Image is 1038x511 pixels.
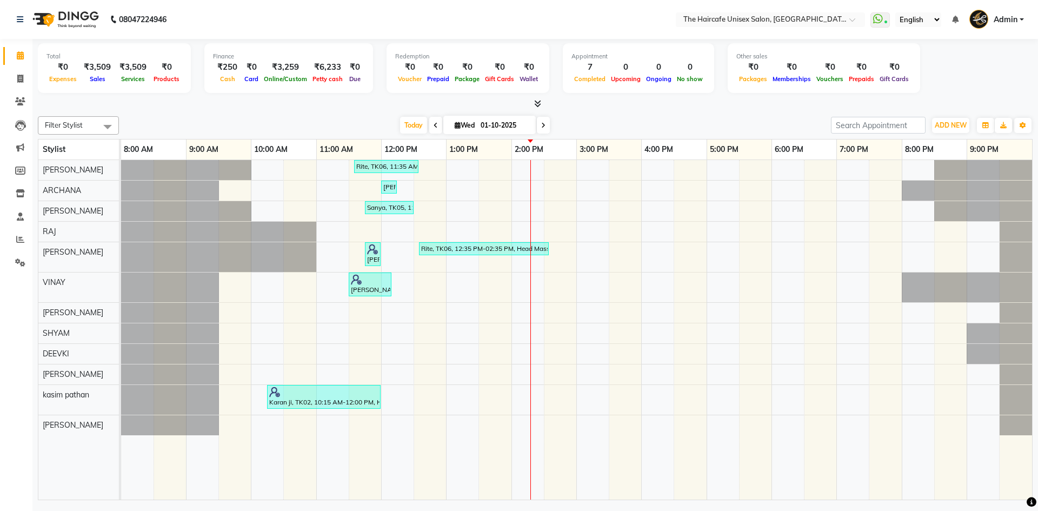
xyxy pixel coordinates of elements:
div: [PERSON_NAME], TK04, 12:00 PM-12:15 PM, Threading - Eyebrows - (Women) [382,182,396,192]
a: 3:00 PM [577,142,611,157]
a: 11:00 AM [317,142,356,157]
span: kasim pathan [43,390,89,400]
div: Rite, TK06, 11:35 AM-12:35 PM, Hair Cut - Hair Cut - (Men),[PERSON_NAME] & Shave - Shave - (Men) [355,162,417,171]
span: DEEVKI [43,349,69,359]
span: [PERSON_NAME] [43,247,103,257]
span: Vouchers [814,75,846,83]
span: ARCHANA [43,185,81,195]
div: ₹3,509 [79,61,115,74]
input: Search Appointment [831,117,926,134]
span: Prepaids [846,75,877,83]
span: [PERSON_NAME] [43,308,103,317]
span: Stylist [43,144,65,154]
div: ₹0 [151,61,182,74]
span: No show [674,75,706,83]
span: Prepaid [424,75,452,83]
div: 0 [643,61,674,74]
a: 2:00 PM [512,142,546,157]
div: [PERSON_NAME], TK01, 11:45 AM-12:00 PM, Wash - Regular - (Women) [366,244,380,264]
span: Upcoming [608,75,643,83]
div: ₹250 [213,61,242,74]
div: Appointment [571,52,706,61]
span: Due [347,75,363,83]
span: RAJ [43,227,56,236]
div: ₹0 [46,61,79,74]
div: ₹0 [452,61,482,74]
div: ₹0 [424,61,452,74]
span: [PERSON_NAME] [43,420,103,430]
a: 1:00 PM [447,142,481,157]
div: Total [46,52,182,61]
span: Memberships [770,75,814,83]
span: Admin [994,14,1017,25]
b: 08047224946 [119,4,167,35]
div: ₹3,509 [115,61,151,74]
div: 0 [674,61,706,74]
span: [PERSON_NAME] [43,165,103,175]
div: Karan ji, TK02, 10:15 AM-12:00 PM, Hair Cut - Hair Cut - (Men),Facial - Organic facial- (Men),Hea... [268,387,380,407]
div: ₹0 [736,61,770,74]
span: Completed [571,75,608,83]
span: Ongoing [643,75,674,83]
span: Sales [87,75,108,83]
div: Rite, TK06, 12:35 PM-02:35 PM, Head Massage - 30 Min - (Men) [420,244,548,254]
a: 8:00 PM [902,142,936,157]
span: Voucher [395,75,424,83]
div: ₹3,259 [261,61,310,74]
span: [PERSON_NAME] [43,369,103,379]
img: logo [28,4,102,35]
img: Admin [969,10,988,29]
span: Expenses [46,75,79,83]
div: ₹0 [877,61,911,74]
span: VINAY [43,277,65,287]
div: ₹0 [846,61,877,74]
span: Card [242,75,261,83]
a: 10:00 AM [251,142,290,157]
input: 2025-10-01 [477,117,531,134]
a: 8:00 AM [121,142,156,157]
div: ₹0 [517,61,541,74]
div: Redemption [395,52,541,61]
span: Wallet [517,75,541,83]
a: 6:00 PM [772,142,806,157]
span: [PERSON_NAME] [43,206,103,216]
div: ₹0 [814,61,846,74]
span: Wed [452,121,477,129]
div: ₹0 [770,61,814,74]
div: ₹0 [482,61,517,74]
span: SHYAM [43,328,70,338]
span: Packages [736,75,770,83]
span: Package [452,75,482,83]
span: Filter Stylist [45,121,83,129]
div: ₹0 [242,61,261,74]
div: Finance [213,52,364,61]
div: 0 [608,61,643,74]
a: 5:00 PM [707,142,741,157]
span: Gift Cards [482,75,517,83]
div: ₹6,233 [310,61,345,74]
div: ₹0 [345,61,364,74]
a: 9:00 AM [187,142,221,157]
div: ₹0 [395,61,424,74]
span: Gift Cards [877,75,911,83]
a: 12:00 PM [382,142,420,157]
span: Cash [217,75,238,83]
span: Products [151,75,182,83]
span: Services [118,75,148,83]
div: 7 [571,61,608,74]
span: Petty cash [310,75,345,83]
div: Other sales [736,52,911,61]
div: [PERSON_NAME], TK03, 11:30 AM-12:10 PM, [PERSON_NAME] & Shave - Shave - (Men),NAIL FILER [350,274,390,295]
span: Online/Custom [261,75,310,83]
a: 9:00 PM [967,142,1001,157]
div: Sanya, TK05, 11:45 AM-12:30 PM, Threading - Eyebrows - (Women),Threading - Upper Lips - (Women),T... [366,203,412,213]
a: 7:00 PM [837,142,871,157]
span: ADD NEW [935,121,967,129]
span: Today [400,117,427,134]
button: ADD NEW [932,118,969,133]
a: 4:00 PM [642,142,676,157]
